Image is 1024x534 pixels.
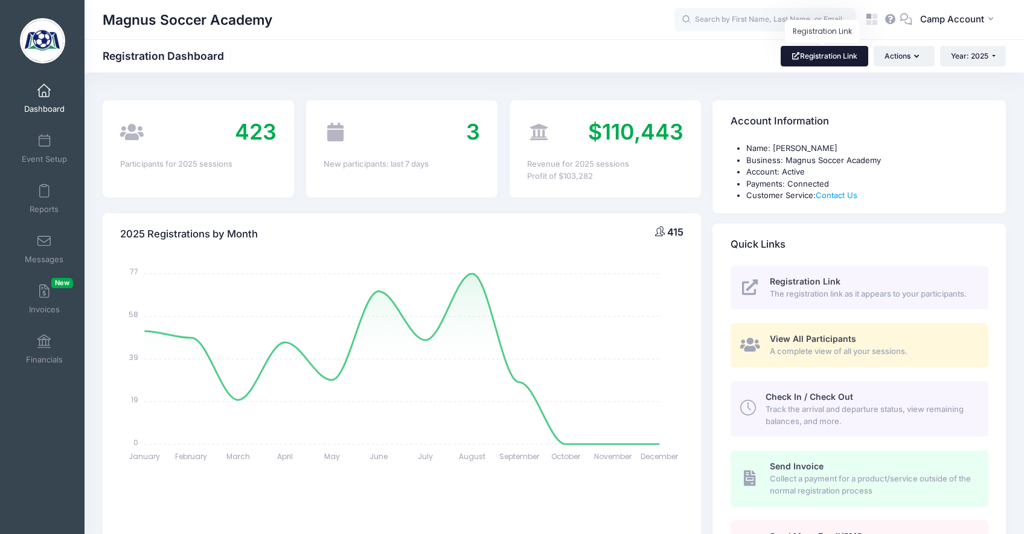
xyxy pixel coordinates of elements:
[120,217,258,252] h4: 2025 Registrations by Month
[746,155,988,167] li: Business: Magnus Soccer Academy
[324,158,480,170] div: New participants: last 7 days
[324,451,340,462] tspan: May
[22,154,67,164] span: Event Setup
[51,278,73,288] span: New
[30,204,59,214] span: Reports
[746,178,988,190] li: Payments: Connected
[370,451,388,462] tspan: June
[130,267,139,277] tspan: 77
[20,18,65,63] img: Magnus Soccer Academy
[134,437,139,448] tspan: 0
[588,118,683,145] span: $110,443
[16,328,73,370] a: Financials
[103,6,272,34] h1: Magnus Soccer Academy
[912,6,1006,34] button: Camp Account
[770,461,824,471] span: Send Invoice
[25,254,63,265] span: Messages
[129,309,139,320] tspan: 58
[766,391,853,402] span: Check In / Check Out
[667,226,683,238] span: 415
[226,451,250,462] tspan: March
[24,104,65,114] span: Dashboard
[527,158,683,182] div: Revenue for 2025 sessions Profit of $103,282
[103,50,234,62] h1: Registration Dashboard
[785,20,860,43] div: Registration Link
[731,227,786,262] h4: Quick Links
[731,266,988,310] a: Registration Link The registration link as it appears to your participants.
[641,451,679,462] tspan: December
[16,228,73,270] a: Messages
[499,451,540,462] tspan: September
[235,118,277,145] span: 423
[466,118,480,145] span: 3
[770,473,974,497] span: Collect a payment for a product/service outside of the normal registration process
[29,304,60,315] span: Invoices
[277,451,293,462] tspan: April
[766,404,974,427] span: Track the arrival and departure status, view remaining balances, and more.
[770,288,974,300] span: The registration link as it appears to your participants.
[129,451,161,462] tspan: January
[132,394,139,405] tspan: 19
[746,166,988,178] li: Account: Active
[16,278,73,320] a: InvoicesNew
[16,77,73,120] a: Dashboard
[16,178,73,220] a: Reports
[176,451,208,462] tspan: February
[674,8,856,32] input: Search by First Name, Last Name, or Email...
[816,190,857,200] a: Contact Us
[130,352,139,362] tspan: 39
[731,105,829,139] h4: Account Information
[120,158,277,170] div: Participants for 2025 sessions
[418,451,433,462] tspan: July
[770,333,856,344] span: View All Participants
[731,451,988,506] a: Send Invoice Collect a payment for a product/service outside of the normal registration process
[551,451,581,462] tspan: October
[746,143,988,155] li: Name: [PERSON_NAME]
[731,323,988,367] a: View All Participants A complete view of all your sessions.
[951,51,988,60] span: Year: 2025
[459,451,485,462] tspan: August
[874,46,934,66] button: Actions
[920,13,984,26] span: Camp Account
[940,46,1006,66] button: Year: 2025
[770,346,974,358] span: A complete view of all your sessions.
[26,355,63,365] span: Financials
[16,127,73,170] a: Event Setup
[770,276,840,286] span: Registration Link
[746,190,988,202] li: Customer Service:
[731,381,988,437] a: Check In / Check Out Track the arrival and departure status, view remaining balances, and more.
[781,46,868,66] a: Registration Link
[594,451,632,462] tspan: November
